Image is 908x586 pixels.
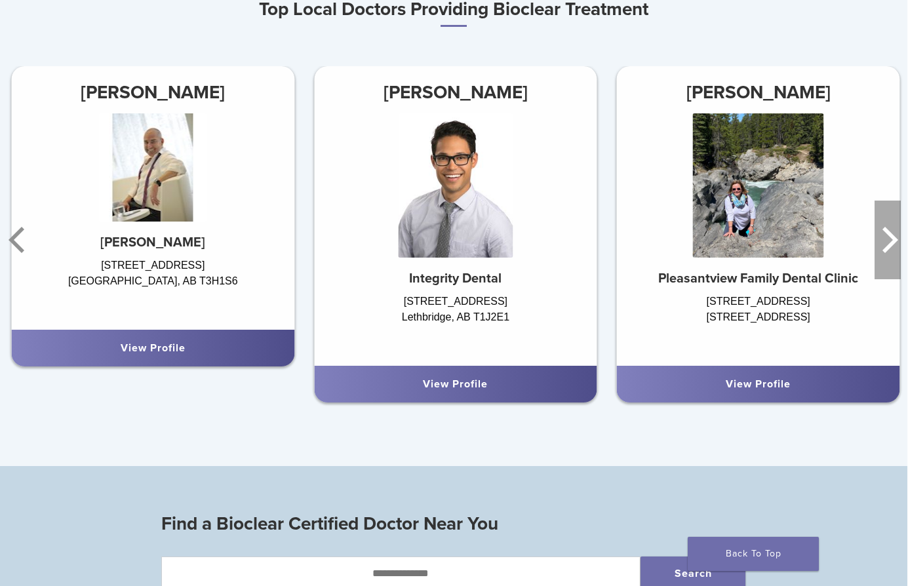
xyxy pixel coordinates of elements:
h3: [PERSON_NAME] [11,77,294,108]
a: Back To Top [688,537,819,571]
strong: [PERSON_NAME] [100,235,205,250]
a: View Profile [423,378,488,391]
strong: Pleasantview Family Dental Clinic [658,271,858,286]
strong: Integrity Dental [409,271,502,286]
div: [STREET_ADDRESS] [GEOGRAPHIC_DATA], AB T3H1S6 [11,258,294,317]
div: [STREET_ADDRESS] Lethbridge, AB T1J2E1 [314,294,597,353]
h3: [PERSON_NAME] [314,77,597,108]
button: Next [875,201,901,279]
img: Dr. Richard Jahn [398,113,513,258]
img: Dr. Edmund Williamson [99,113,207,222]
h3: [PERSON_NAME] [617,77,900,108]
h3: Find a Bioclear Certified Doctor Near You [161,508,745,539]
button: Previous [6,201,32,279]
a: View Profile [726,378,791,391]
img: Dr. Margaret Pokroy [693,113,824,258]
a: View Profile [121,342,186,355]
div: [STREET_ADDRESS] [STREET_ADDRESS] [617,294,900,353]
